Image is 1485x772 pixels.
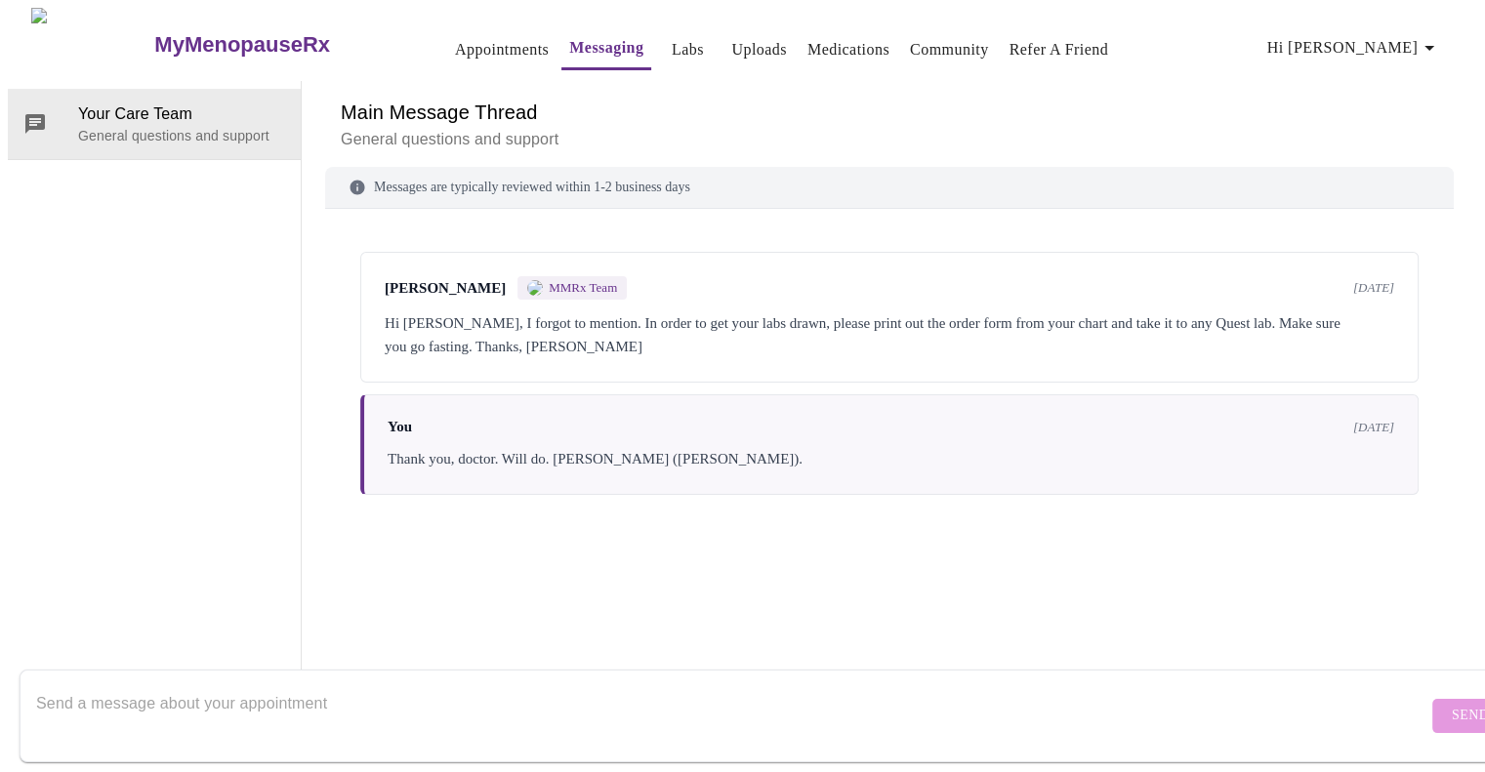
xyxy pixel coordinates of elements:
textarea: Send a message about your appointment [36,684,1427,747]
img: MMRX [527,280,543,296]
span: Hi [PERSON_NAME] [1267,34,1441,61]
a: Labs [672,36,704,63]
h3: MyMenopauseRx [154,32,330,58]
span: [DATE] [1353,280,1394,296]
h6: Main Message Thread [341,97,1438,128]
a: Uploads [731,36,787,63]
span: [PERSON_NAME] [385,280,506,297]
button: Appointments [447,30,557,69]
span: You [388,419,412,435]
span: MMRx Team [549,280,617,296]
a: MyMenopauseRx [152,11,408,79]
span: [DATE] [1353,420,1394,435]
a: Medications [807,36,889,63]
span: Your Care Team [78,102,285,126]
div: Hi [PERSON_NAME], I forgot to mention. In order to get your labs drawn, please print out the orde... [385,311,1394,358]
a: Messaging [569,34,643,61]
img: MyMenopauseRx Logo [31,8,152,81]
p: General questions and support [78,126,285,145]
button: Uploads [723,30,795,69]
p: General questions and support [341,128,1438,151]
div: Thank you, doctor. Will do. [PERSON_NAME] ([PERSON_NAME]). [388,447,1394,470]
button: Hi [PERSON_NAME] [1259,28,1449,67]
button: Medications [800,30,897,69]
button: Refer a Friend [1002,30,1117,69]
a: Community [910,36,989,63]
button: Messaging [561,28,651,70]
button: Community [902,30,997,69]
a: Appointments [455,36,549,63]
div: Messages are typically reviewed within 1-2 business days [325,167,1454,209]
button: Labs [656,30,719,69]
a: Refer a Friend [1010,36,1109,63]
div: Your Care TeamGeneral questions and support [8,89,301,159]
